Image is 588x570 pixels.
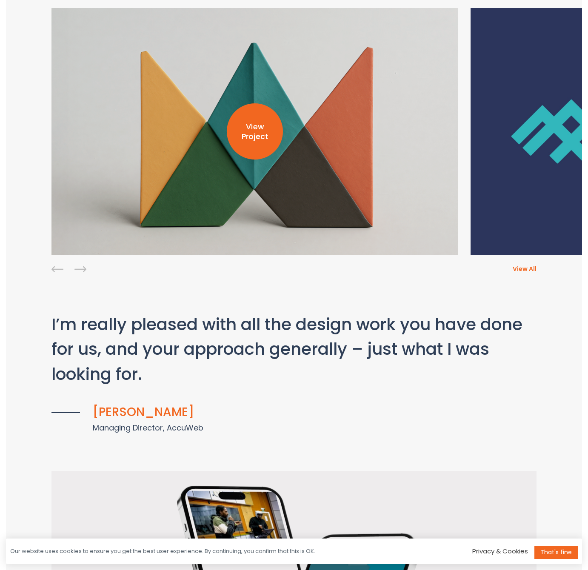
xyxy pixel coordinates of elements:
[51,406,537,419] h5: [PERSON_NAME]
[534,546,578,559] a: That's fine
[472,547,528,556] a: Privacy & Cookies
[500,265,537,273] a: View All
[10,547,315,556] div: Our website uses cookies to ensure you get the best user experience. By continuing, you confirm t...
[51,312,537,387] p: I’m really pleased with all the design work you have done for us, and your approach generally – j...
[513,265,537,273] span: View All
[51,8,458,255] a: View Project
[227,122,283,142] p: View Project
[51,424,537,432] h6: Managing Director, AccuWeb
